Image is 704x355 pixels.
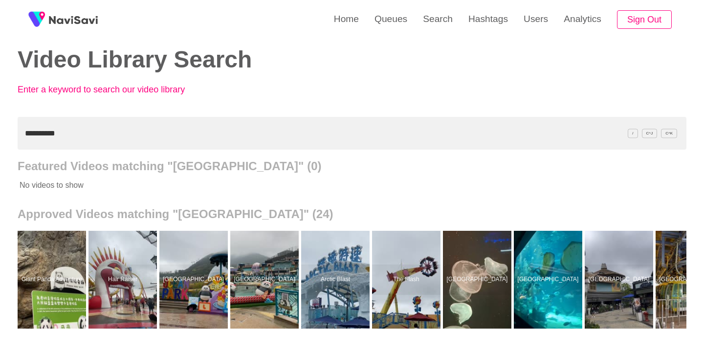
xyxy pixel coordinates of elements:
[159,231,230,329] a: [GEOGRAPHIC_DATA]Ocean Park Ocean Square
[301,231,372,329] a: Arctic BlastArctic Blast
[18,85,233,95] p: Enter a keyword to search our video library
[230,231,301,329] a: [GEOGRAPHIC_DATA]Aqua City Lagoon
[372,231,443,329] a: The FlashThe Flash
[18,173,619,198] p: No videos to show
[18,231,88,329] a: Giant Panda AdventureGiant Panda Adventure
[18,47,337,73] h2: Video Library Search
[18,159,686,173] h2: Featured Videos matching "[GEOGRAPHIC_DATA]" (0)
[443,231,514,329] a: [GEOGRAPHIC_DATA]Cebu Ocean Park
[617,10,672,29] button: Sign Out
[88,231,159,329] a: Hair RaiserHair Raiser
[661,129,677,138] span: C^K
[18,207,686,221] h2: Approved Videos matching "[GEOGRAPHIC_DATA]" (24)
[24,7,49,32] img: fireSpot
[514,231,585,329] a: [GEOGRAPHIC_DATA]Cebu Ocean Park
[49,15,98,24] img: fireSpot
[585,231,656,329] a: [GEOGRAPHIC_DATA]Ocean Park Aqua City
[642,129,658,138] span: C^J
[628,129,638,138] span: /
